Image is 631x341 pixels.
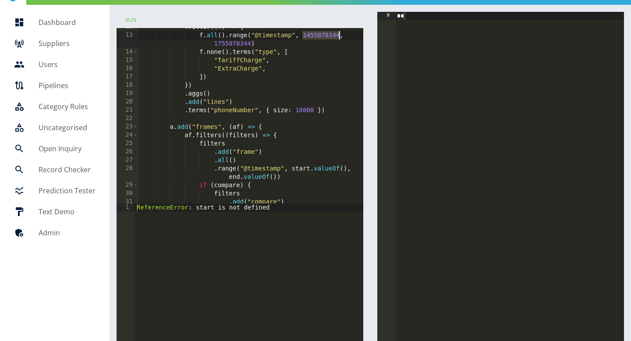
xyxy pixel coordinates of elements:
[117,148,138,156] div: 26
[117,73,138,81] div: 17
[117,48,138,56] div: 14
[117,123,138,131] div: 23
[7,180,103,201] a: Prediction Tester
[117,203,135,212] div: 1
[7,201,103,222] a: Text Demo
[117,31,138,48] div: 13
[117,98,138,106] div: 20
[117,156,138,164] div: 27
[39,206,96,217] h5: Text Demo
[39,227,96,238] h5: Admin
[39,17,96,28] h5: Dashboard
[117,64,138,73] div: 16
[7,96,103,117] a: Category Rules
[7,54,103,75] a: Users
[117,12,145,28] button: Run
[39,80,96,91] h5: Pipelines
[7,33,103,54] a: Suppliers
[117,198,138,206] div: 31
[39,164,96,175] h5: Record Checker
[39,122,96,133] h5: Uncategorised
[117,139,138,148] div: 25
[39,101,96,112] h5: Category Rules
[117,181,138,189] div: 29
[7,222,103,243] a: Admin
[7,75,103,96] a: Pipelines
[39,38,96,49] h5: Suppliers
[7,117,103,138] a: Uncategorised
[7,138,103,159] a: Open Inquiry
[39,143,96,154] h5: Open Inquiry
[117,81,138,89] div: 18
[117,164,138,181] div: 28
[117,114,138,123] div: 22
[117,189,138,198] div: 30
[7,159,103,180] a: Record Checker
[39,185,96,196] h5: Prediction Tester
[117,56,138,64] div: 15
[39,59,96,70] h5: Users
[117,106,138,114] div: 21
[117,131,138,139] div: 24
[7,12,103,33] a: Dashboard
[117,89,138,98] div: 19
